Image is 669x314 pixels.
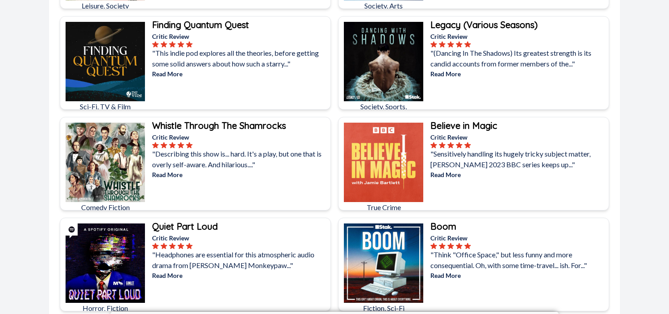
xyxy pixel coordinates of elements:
[430,149,607,170] p: "Sensitively handling its hugely tricky subject matter, [PERSON_NAME] 2023 BBC series keeps up..."
[430,19,538,30] b: Legacy (Various Seasons)
[344,22,423,101] img: Legacy (Various Seasons)
[152,32,329,41] p: Critic Review
[344,223,423,303] img: Boom
[66,101,145,123] p: Sci-Fi, TV & Film (Movies)
[60,117,331,211] a: Whistle Through The ShamrocksComedy FictionWhistle Through The ShamrocksCritic Review"Describing ...
[66,22,145,101] img: Finding Quantum Quest
[66,123,145,202] img: Whistle Through The Shamrocks
[430,32,607,41] p: Critic Review
[430,170,607,179] p: Read More
[338,117,609,211] a: Believe in MagicTrue CrimeBelieve in MagicCritic Review"Sensitively handling its hugely tricky su...
[430,48,607,69] p: "(Dancing In The Shadows) Its greatest strength is its candid accounts from former members of the...
[152,149,329,170] p: "Describing this show is... hard. It's a play, but one that is overly self-aware. And hilarious...."
[338,218,609,311] a: BoomFiction, Sci-FiBoomCritic Review"Think "Office Space," but less funny and more consequential....
[66,303,145,314] p: Horror, Fiction
[152,271,329,280] p: Read More
[152,233,329,243] p: Critic Review
[152,221,218,232] b: Quiet Part Loud
[430,271,607,280] p: Read More
[60,218,331,311] a: Quiet Part LoudHorror, FictionQuiet Part LoudCritic Review"Headphones are essential for this atmo...
[344,123,423,202] img: Believe in Magic
[152,132,329,142] p: Critic Review
[60,16,331,110] a: Finding Quantum QuestSci-Fi, TV & Film (Movies)Finding Quantum QuestCritic Review"This indie pod ...
[152,19,249,30] b: Finding Quantum Quest
[152,120,286,131] b: Whistle Through The Shamrocks
[430,249,607,271] p: "Think "Office Space," but less funny and more consequential. Oh, with some time-travel... ish. F...
[66,223,145,303] img: Quiet Part Loud
[152,170,329,179] p: Read More
[430,221,456,232] b: Boom
[430,233,607,243] p: Critic Review
[66,0,145,11] p: Leisure, Society
[338,16,609,110] a: Legacy (Various Seasons)Society, Sports, DocumentaryLegacy (Various Seasons)Critic Review"(Dancin...
[152,69,329,78] p: Read More
[152,48,329,69] p: "This indie pod explores all the theories, before getting some solid answers about how such a sta...
[430,69,607,78] p: Read More
[430,120,497,131] b: Believe in Magic
[344,202,423,213] p: True Crime
[344,303,423,314] p: Fiction, Sci-Fi
[152,249,329,271] p: "Headphones are essential for this atmospheric audio drama from [PERSON_NAME] Monkeypaw..."
[344,0,423,11] p: Society, Arts
[430,132,607,142] p: Critic Review
[66,202,145,213] p: Comedy Fiction
[344,101,423,123] p: Society, Sports, Documentary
